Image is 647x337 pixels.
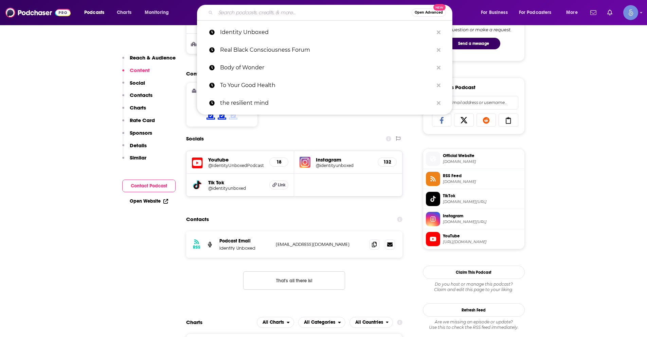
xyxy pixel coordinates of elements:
h2: Socials [186,132,204,145]
span: Logged in as Spiral5-G1 [623,5,638,20]
span: RSS Feed [443,173,522,179]
button: Reach & Audience [122,54,176,67]
span: tiktok.com/@identityunboxed [443,199,522,204]
span: Podcasts [84,8,104,17]
div: Ask a question or make a request. [436,27,511,32]
span: All Countries [355,320,383,325]
button: Similar [122,154,146,167]
span: Link [278,182,286,188]
h2: Platforms [257,317,294,328]
button: Social [122,80,145,92]
span: Instagram [443,213,522,219]
p: Identity Unboxed [220,23,433,41]
button: open menu [140,7,178,18]
p: Similar [130,154,146,161]
span: Open Advanced [415,11,443,14]
button: Nothing here. [243,271,345,290]
img: Podchaser - Follow, Share and Rate Podcasts [5,6,71,19]
p: Real Black Consciousness Forum [220,41,433,59]
button: open menu [349,317,393,328]
button: Sponsors [122,130,152,142]
a: YouTube[URL][DOMAIN_NAME] [426,232,522,246]
a: Real Black Consciousness Forum [197,41,452,59]
span: More [566,8,578,17]
img: User Profile [623,5,638,20]
span: New [433,4,446,11]
h2: Content [186,70,397,77]
input: Search podcasts, credits, & more... [216,7,412,18]
a: Share on Reddit [477,114,496,127]
a: @IdentityUnboxedPodcast [208,163,264,168]
p: Identity Unboxed [219,245,270,251]
span: Monitoring [145,8,169,17]
span: For Business [481,8,508,17]
button: open menu [79,7,113,18]
button: open menu [515,7,561,18]
a: Identity Unboxed [197,23,452,41]
h2: Categories [298,317,345,328]
a: Show notifications dropdown [605,7,615,18]
p: To Your Good Health [220,77,433,94]
a: Show notifications dropdown [588,7,599,18]
a: To Your Good Health [197,77,452,94]
p: Sponsors [130,130,152,136]
div: Search followers [429,96,518,109]
button: open menu [298,317,345,328]
a: Body of Wonder [197,59,452,77]
button: open menu [561,7,586,18]
button: Claim This Podcast [423,266,525,279]
span: For Podcasters [519,8,552,17]
button: Contacts [122,92,152,104]
a: Copy Link [499,114,518,127]
img: iconImage [300,157,310,168]
h5: Tik Tok [208,179,264,186]
span: Official Website [443,153,522,159]
button: Details [122,142,147,155]
span: YouTube [443,233,522,239]
p: Social [130,80,145,86]
h5: Youtube [208,156,264,163]
button: open menu [257,317,294,328]
div: Are we missing an episode or update? Use this to check the RSS feed immediately. [423,319,525,330]
a: Link [269,181,288,189]
h3: Education Level [192,42,232,46]
button: Send a message [447,38,500,49]
p: Body of Wonder [220,59,433,77]
a: the resilient mind [197,94,452,112]
p: Details [130,142,147,149]
h2: Charts [186,319,202,325]
a: Share on Facebook [432,114,452,127]
span: Charts [117,8,131,17]
a: Open Website [130,198,168,204]
span: All Charts [263,320,284,325]
span: tianacole.wordpress.com [443,159,522,164]
span: All Categories [304,320,335,325]
p: Rate Card [130,117,155,123]
a: Instagram[DOMAIN_NAME][URL] [426,212,522,226]
a: Official Website[DOMAIN_NAME] [426,152,522,166]
p: Podcast Email [219,238,270,244]
button: Show profile menu [623,5,638,20]
h2: Countries [349,317,393,328]
p: Content [130,67,150,73]
input: Email address or username... [435,96,513,109]
a: @identityunboxed [316,163,372,168]
span: instagram.com/identityunboxed [443,219,522,224]
a: @identityunboxed [208,186,264,191]
a: RSS Feed[DOMAIN_NAME] [426,172,522,186]
button: Rate Card [122,117,155,130]
div: Search podcasts, credits, & more... [203,5,459,20]
h2: Contacts [186,213,209,226]
h3: RSS [193,245,200,250]
p: Reach & Audience [130,54,176,61]
a: Share on X/Twitter [454,114,474,127]
button: Contact Podcast [122,180,176,192]
button: Open AdvancedNew [412,9,446,17]
p: the resilient mind [220,94,433,112]
h5: 18 [275,159,283,165]
div: Claim and edit this page to your liking. [423,282,525,292]
a: Charts [112,7,136,18]
button: Charts [122,104,146,117]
